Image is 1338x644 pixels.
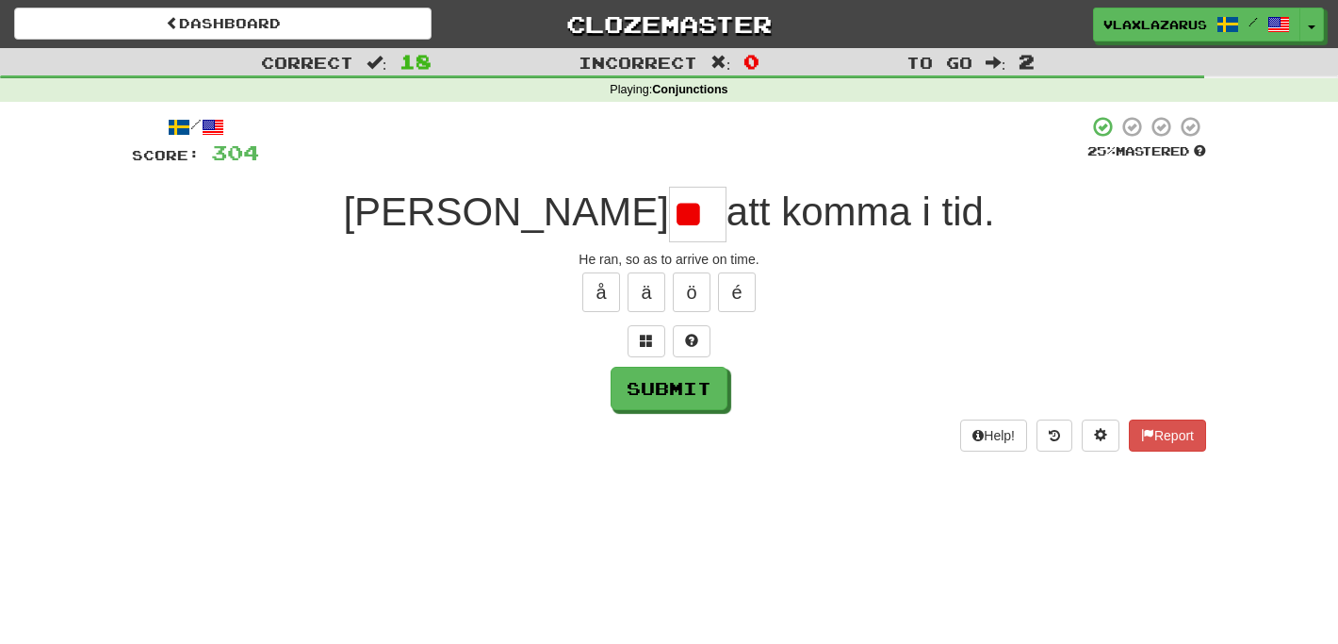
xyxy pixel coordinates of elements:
[726,190,995,234] span: att komma i tid.
[673,272,710,312] button: ö
[132,115,259,139] div: /
[1087,143,1116,158] span: 25 %
[1103,16,1207,33] span: vlaxlazarus
[1248,15,1258,28] span: /
[1087,143,1206,160] div: Mastered
[582,272,620,312] button: å
[1019,50,1035,73] span: 2
[673,325,710,357] button: Single letter hint - you only get 1 per sentence and score half the points! alt+h
[460,8,877,41] a: Clozemaster
[960,420,1027,452] button: Help!
[132,147,200,163] span: Score:
[14,8,432,40] a: Dashboard
[1093,8,1300,41] a: vlaxlazarus /
[132,250,1206,269] div: He ran, so as to arrive on time.
[343,190,668,234] span: [PERSON_NAME]
[986,55,1006,71] span: :
[628,325,665,357] button: Switch sentence to multiple choice alt+p
[261,53,353,72] span: Correct
[906,53,972,72] span: To go
[652,83,727,96] strong: Conjunctions
[211,140,259,164] span: 304
[628,272,665,312] button: ä
[710,55,731,71] span: :
[579,53,697,72] span: Incorrect
[743,50,759,73] span: 0
[400,50,432,73] span: 18
[718,272,756,312] button: é
[1129,420,1206,452] button: Report
[611,367,727,410] button: Submit
[1036,420,1072,452] button: Round history (alt+y)
[367,55,387,71] span: :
